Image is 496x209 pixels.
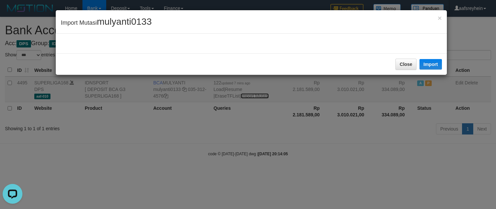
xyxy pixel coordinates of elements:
button: Close [438,15,442,21]
button: Open LiveChat chat widget [3,3,22,22]
span: × [438,14,442,22]
span: mulyanti0133 [97,16,152,27]
button: Close [395,59,417,70]
span: Import Mutasi [61,19,152,26]
button: Import [419,59,442,70]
